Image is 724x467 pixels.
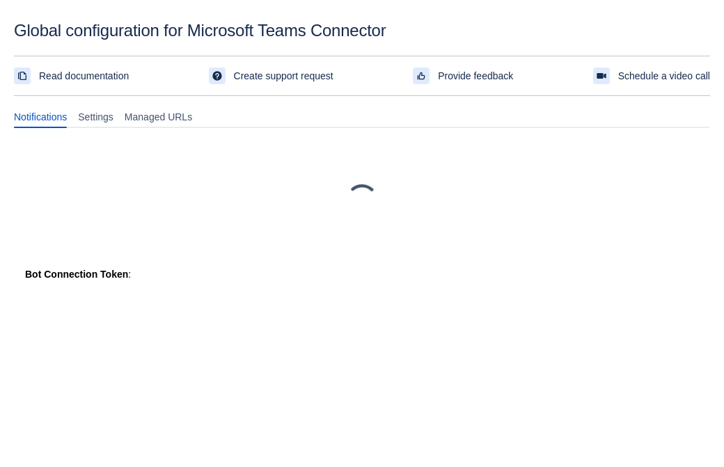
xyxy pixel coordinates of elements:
span: Notifications [14,110,67,124]
span: Provide feedback [438,65,513,87]
div: Global configuration for Microsoft Teams Connector [14,21,710,40]
a: Read documentation [14,65,129,87]
span: feedback [416,70,427,81]
a: Create support request [209,65,333,87]
div: : [25,267,699,281]
span: Read documentation [39,65,129,87]
span: videoCall [596,70,607,81]
span: Settings [78,110,113,124]
a: Provide feedback [413,65,513,87]
a: Schedule a video call [593,65,710,87]
span: Schedule a video call [618,65,710,87]
span: support [212,70,223,81]
span: documentation [17,70,28,81]
span: Create support request [234,65,333,87]
span: Managed URLs [125,110,192,124]
strong: Bot Connection Token [25,269,128,280]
